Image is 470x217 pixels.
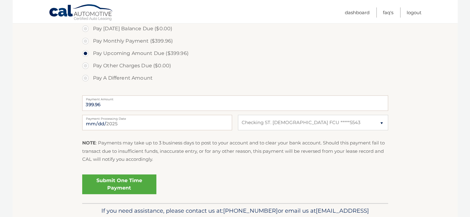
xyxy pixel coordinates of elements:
[82,95,388,100] label: Payment Amount
[223,207,278,214] span: [PHONE_NUMBER]
[82,139,388,163] p: : Payments may take up to 3 business days to post to your account and to clear your bank account....
[383,7,393,18] a: FAQ's
[407,7,421,18] a: Logout
[82,35,388,47] label: Pay Monthly Payment ($399.96)
[82,95,388,111] input: Payment Amount
[82,23,388,35] label: Pay [DATE] Balance Due ($0.00)
[82,115,232,130] input: Payment Date
[82,60,388,72] label: Pay Other Charges Due ($0.00)
[49,4,114,22] a: Cal Automotive
[345,7,370,18] a: Dashboard
[82,140,96,146] strong: NOTE
[82,72,388,84] label: Pay A Different Amount
[82,115,232,120] label: Payment Processing Date
[82,174,156,194] a: Submit One Time Payment
[82,47,388,60] label: Pay Upcoming Amount Due ($399.96)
